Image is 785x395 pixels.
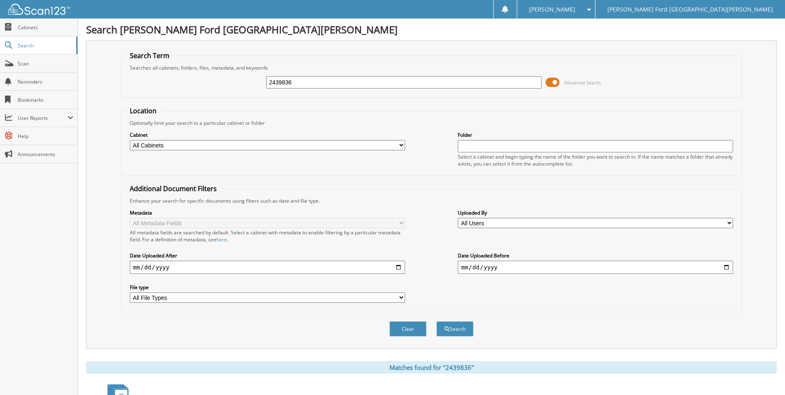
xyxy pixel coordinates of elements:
[18,115,68,122] span: User Reports
[130,252,405,259] label: Date Uploaded After
[86,23,777,36] h1: Search [PERSON_NAME] Ford [GEOGRAPHIC_DATA][PERSON_NAME]
[18,133,73,140] span: Help
[18,78,73,85] span: Reminders
[436,321,473,337] button: Search
[607,7,773,12] span: [PERSON_NAME] Ford [GEOGRAPHIC_DATA][PERSON_NAME]
[458,131,733,138] label: Folder
[458,261,733,274] input: end
[529,7,575,12] span: [PERSON_NAME]
[18,42,72,49] span: Search
[8,4,70,15] img: scan123-logo-white.svg
[130,261,405,274] input: start
[458,209,733,216] label: Uploaded By
[126,119,737,126] div: Optionally limit your search to a particular cabinet or folder
[458,252,733,259] label: Date Uploaded Before
[126,197,737,204] div: Enhance your search for specific documents using filters such as date and file type.
[126,184,221,193] legend: Additional Document Filters
[18,96,73,103] span: Bookmarks
[216,236,227,243] a: here
[86,361,777,374] div: Matches found for "2439836"
[18,151,73,158] span: Announcements
[18,24,73,31] span: Cabinets
[126,106,161,115] legend: Location
[18,60,73,67] span: Scan
[126,64,737,71] div: Searches all cabinets, folders, files, metadata, and keywords
[126,51,173,60] legend: Search Term
[389,321,426,337] button: Clear
[564,79,601,86] span: Advanced Search
[130,131,405,138] label: Cabinet
[130,209,405,216] label: Metadata
[130,229,405,243] div: All metadata fields are searched by default. Select a cabinet with metadata to enable filtering b...
[458,153,733,167] div: Select a cabinet and begin typing the name of the folder you want to search in. If the name match...
[130,284,405,291] label: File type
